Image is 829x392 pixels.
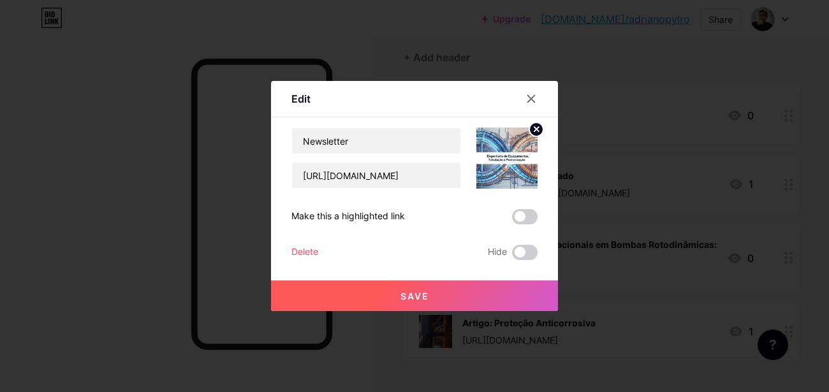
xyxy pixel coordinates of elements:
input: Title [292,128,460,154]
span: Hide [488,245,507,260]
img: link_thumbnail [476,127,538,189]
div: Delete [291,245,318,260]
input: URL [292,163,460,188]
div: Edit [291,91,311,106]
div: Make this a highlighted link [291,209,405,224]
span: Save [400,291,429,301]
button: Save [271,280,558,311]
